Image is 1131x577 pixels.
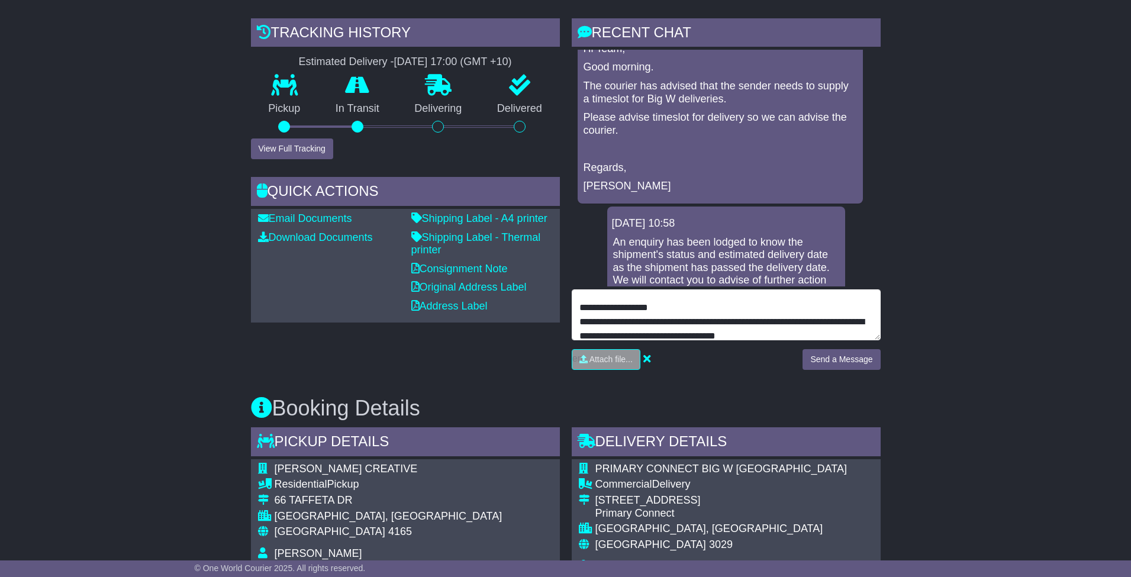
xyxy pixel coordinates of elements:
[595,494,863,507] div: [STREET_ADDRESS]
[195,563,366,573] span: © One World Courier 2025. All rights reserved.
[258,231,373,243] a: Download Documents
[411,263,508,275] a: Consignment Note
[595,478,652,490] span: Commercial
[613,236,839,300] p: An enquiry has been lodged to know the shipment's status and estimated delivery date as the shipm...
[572,427,881,459] div: Delivery Details
[584,80,857,105] p: The courier has advised that the sender needs to supply a timeslot for Big W deliveries.
[411,281,527,293] a: Original Address Label
[595,463,847,475] span: PRIMARY CONNECT BIG W [GEOGRAPHIC_DATA]
[595,507,863,520] div: Primary Connect
[584,162,857,175] p: Regards,
[595,539,706,550] span: [GEOGRAPHIC_DATA]
[394,56,512,69] div: [DATE] 17:00 (GMT +10)
[258,212,352,224] a: Email Documents
[318,102,397,115] p: In Transit
[612,217,840,230] div: [DATE] 10:58
[595,478,863,491] div: Delivery
[251,56,560,69] div: Estimated Delivery -
[572,18,881,50] div: RECENT CHAT
[275,494,543,507] div: 66 TAFFETA DR
[251,427,560,459] div: Pickup Details
[411,212,547,224] a: Shipping Label - A4 printer
[595,523,863,536] div: [GEOGRAPHIC_DATA], [GEOGRAPHIC_DATA]
[251,18,560,50] div: Tracking history
[479,102,560,115] p: Delivered
[275,510,543,523] div: [GEOGRAPHIC_DATA], [GEOGRAPHIC_DATA]
[251,102,318,115] p: Pickup
[275,463,418,475] span: [PERSON_NAME] CREATIVE
[411,231,541,256] a: Shipping Label - Thermal printer
[584,61,857,74] p: Good morning.
[275,478,543,491] div: Pickup
[411,300,488,312] a: Address Label
[251,138,333,159] button: View Full Tracking
[584,180,857,193] p: [PERSON_NAME]
[275,547,362,559] span: [PERSON_NAME]
[397,102,480,115] p: Delivering
[584,111,857,137] p: Please advise timeslot for delivery so we can advise the courier.
[251,177,560,209] div: Quick Actions
[803,349,880,370] button: Send a Message
[275,526,385,537] span: [GEOGRAPHIC_DATA]
[275,478,327,490] span: Residential
[709,539,733,550] span: 3029
[251,397,881,420] h3: Booking Details
[388,526,412,537] span: 4165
